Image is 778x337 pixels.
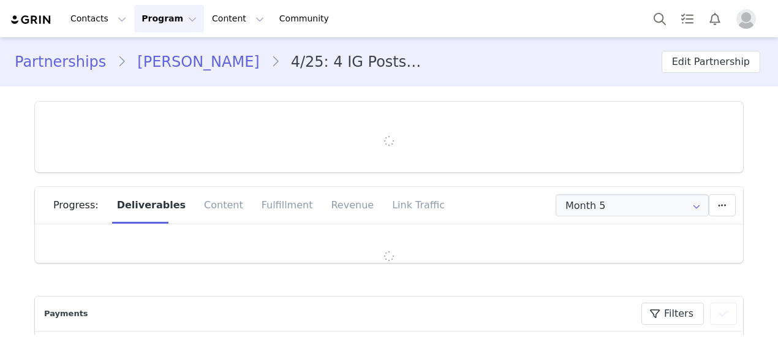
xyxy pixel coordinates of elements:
[641,303,704,325] button: Filters
[674,5,701,32] a: Tasks
[53,187,108,224] div: Progress:
[556,194,709,216] input: Select
[15,51,117,73] a: Partnerships
[383,187,445,224] div: Link Traffic
[195,187,252,224] div: Content
[646,5,673,32] button: Search
[252,187,322,224] div: Fulfillment
[662,51,760,73] button: Edit Partnership
[108,187,195,224] div: Deliverables
[736,9,756,29] img: placeholder-profile.jpg
[134,5,204,32] button: Program
[126,51,270,73] a: [PERSON_NAME]
[272,5,342,32] a: Community
[701,5,728,32] button: Notifications
[41,308,94,320] div: Payments
[664,306,693,321] span: Filters
[63,5,134,32] button: Contacts
[205,5,271,32] button: Content
[10,14,53,26] img: grin logo
[729,9,768,29] button: Profile
[322,187,383,224] div: Revenue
